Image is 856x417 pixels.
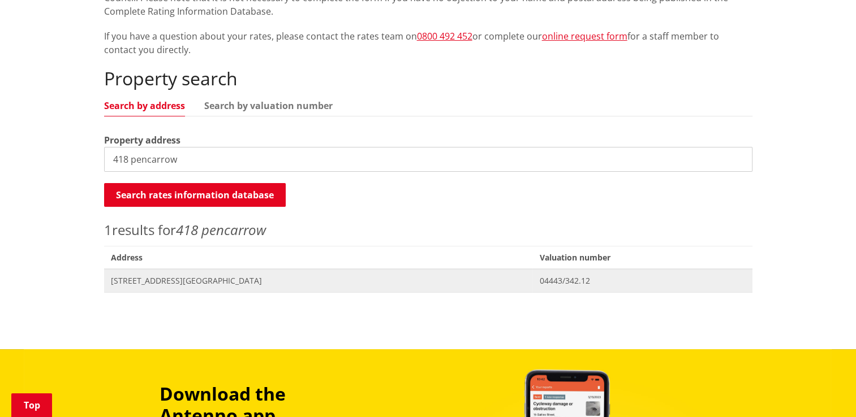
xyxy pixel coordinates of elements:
button: Search rates information database [104,183,286,207]
h2: Property search [104,68,752,89]
em: 418 pencarrow [176,220,266,239]
input: e.g. Duke Street NGARUAWAHIA [104,147,752,172]
span: 04443/342.12 [539,275,745,286]
p: If you have a question about your rates, please contact the rates team on or complete our for a s... [104,29,752,57]
span: Valuation number [532,246,752,269]
span: [STREET_ADDRESS][GEOGRAPHIC_DATA] [111,275,526,286]
a: Search by valuation number [204,101,333,110]
span: 1 [104,220,112,239]
a: Search by address [104,101,185,110]
label: Property address [104,133,180,147]
a: Top [11,393,52,417]
a: [STREET_ADDRESS][GEOGRAPHIC_DATA] 04443/342.12 [104,269,752,292]
a: online request form [542,30,627,42]
span: Address [104,246,533,269]
p: results for [104,220,752,240]
a: 0800 492 452 [417,30,472,42]
iframe: Messenger Launcher [804,370,845,410]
